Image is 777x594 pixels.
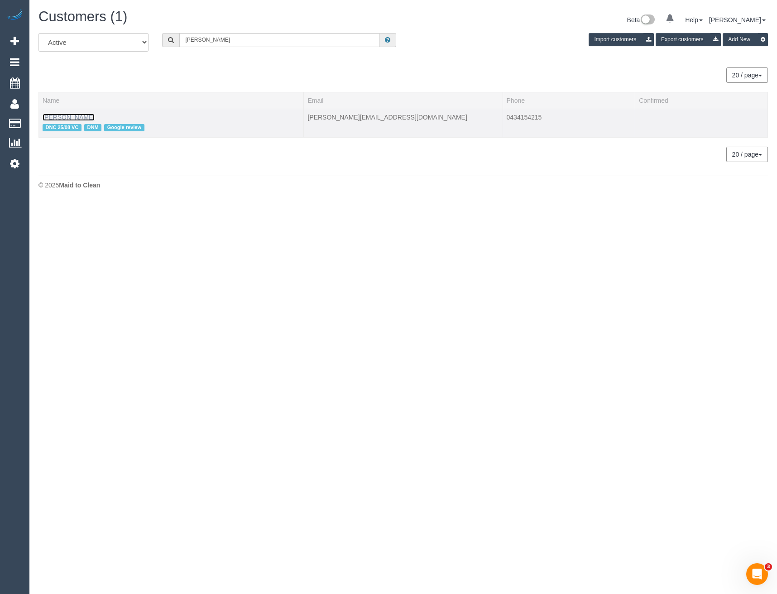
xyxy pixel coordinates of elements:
[765,563,772,570] span: 3
[39,92,304,109] th: Name
[656,33,721,46] button: Export customers
[39,109,304,137] td: Name
[5,9,24,22] img: Automaid Logo
[685,16,703,24] a: Help
[38,9,127,24] span: Customers (1)
[43,122,300,134] div: Tags
[746,563,768,585] iframe: Intercom live chat
[503,92,635,109] th: Phone
[179,33,379,47] input: Search customers ...
[59,182,100,189] strong: Maid to Clean
[635,92,768,109] th: Confirmed
[726,147,768,162] button: 20 / page
[727,147,768,162] nav: Pagination navigation
[627,16,655,24] a: Beta
[43,114,95,121] a: [PERSON_NAME]
[304,109,503,137] td: Email
[726,67,768,83] button: 20 / page
[38,181,768,190] div: © 2025
[727,67,768,83] nav: Pagination navigation
[43,124,82,131] span: DNC 25/08 VC
[503,109,635,137] td: Phone
[104,124,144,131] span: Google review
[304,92,503,109] th: Email
[84,124,101,131] span: DNM
[640,14,655,26] img: New interface
[589,33,654,46] button: Import customers
[723,33,768,46] button: Add New
[635,109,768,137] td: Confirmed
[709,16,766,24] a: [PERSON_NAME]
